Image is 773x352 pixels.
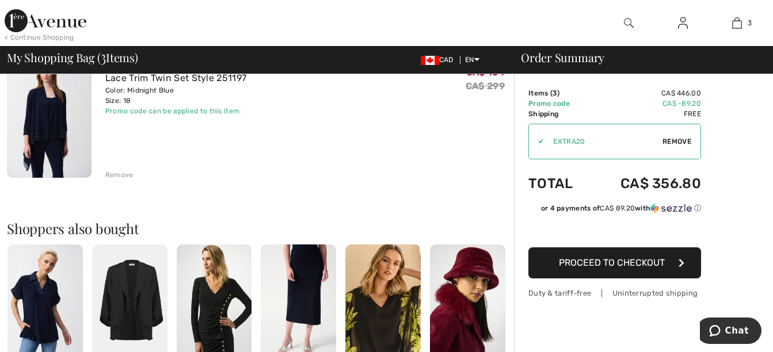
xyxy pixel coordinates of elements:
div: or 4 payments ofCA$ 89.20withSezzle Click to learn more about Sezzle [528,203,701,217]
span: CA$ 89.20 [600,204,635,212]
span: CAD [421,56,458,64]
img: 1ère Avenue [5,9,86,32]
iframe: PayPal-paypal [528,217,701,243]
button: Proceed to Checkout [528,247,701,278]
div: Duty & tariff-free | Uninterrupted shipping [528,288,701,299]
s: CA$ 299 [466,81,505,91]
span: EN [465,56,479,64]
td: Items ( ) [528,88,590,98]
div: ✔ [529,136,544,147]
div: < Continue Shopping [5,32,74,43]
span: 3 [748,18,752,28]
a: 3 [710,16,763,30]
span: 3 [553,89,557,97]
div: Promo code can be applied to this item [105,106,246,116]
td: Total [528,164,590,203]
td: CA$ -89.20 [590,98,701,109]
h2: Shoppers also bought [7,221,514,235]
td: Free [590,109,701,119]
td: Promo code [528,98,590,109]
td: CA$ 446.00 [590,88,701,98]
span: Remove [662,136,691,147]
img: My Bag [732,16,742,30]
iframe: Opens a widget where you can chat to one of our agents [700,317,761,346]
img: search the website [624,16,634,30]
td: CA$ 356.80 [590,164,701,203]
span: My Shopping Bag ( Items) [7,52,138,63]
span: CA$ 164 [466,67,505,78]
a: Lace Trim Twin Set Style 251197 [105,72,246,83]
div: Order Summary [507,52,766,63]
img: Canadian Dollar [421,56,439,65]
img: Lace Trim Twin Set Style 251197 [7,51,92,178]
div: Color: Midnight Blue Size: 18 [105,85,246,106]
img: Sezzle [650,203,692,213]
span: 3 [101,49,106,64]
td: Shipping [528,109,590,119]
div: Remove [105,170,134,180]
div: or 4 payments of with [541,203,701,213]
input: Promo code [544,124,662,159]
span: Proceed to Checkout [559,257,665,268]
a: Sign In [669,16,697,30]
img: My Info [678,16,688,30]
